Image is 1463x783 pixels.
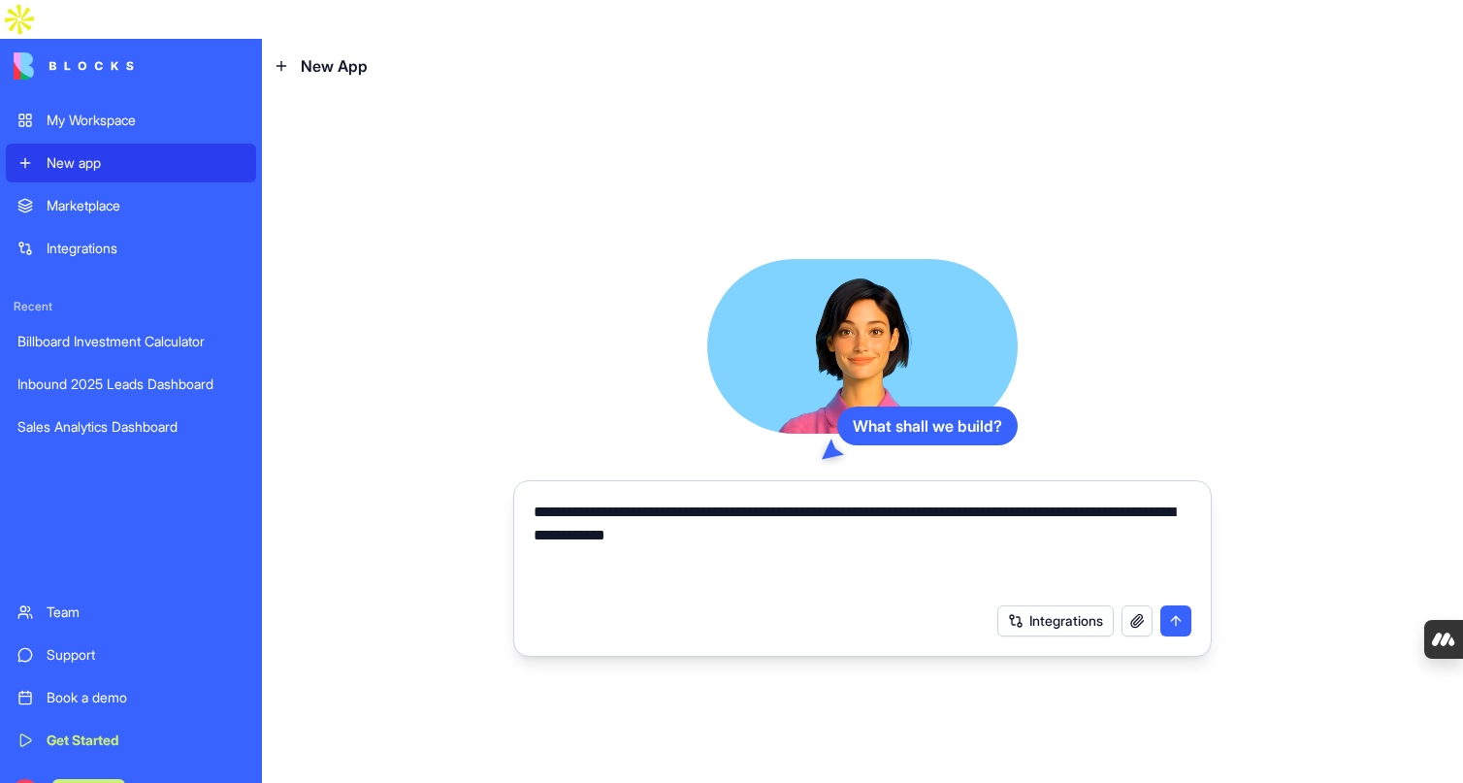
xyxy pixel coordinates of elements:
div: Marketplace [47,196,244,215]
a: Book a demo [6,678,256,717]
div: My Workspace [47,111,244,130]
div: What shall we build? [837,407,1018,445]
div: Get Started [47,731,244,750]
a: New app [6,144,256,182]
span: New App [301,54,368,78]
img: logo [14,52,134,80]
div: Sales Analytics Dashboard [17,417,244,437]
div: Integrations [47,239,244,258]
a: Support [6,636,256,674]
a: Billboard Investment Calculator [6,322,256,361]
a: My Workspace [6,101,256,140]
div: Book a demo [47,688,244,707]
a: Get Started [6,721,256,760]
div: Inbound 2025 Leads Dashboard [17,375,244,394]
span: Recent [6,299,256,314]
a: Team [6,593,256,632]
div: New app [47,153,244,173]
div: Team [47,603,244,622]
a: Inbound 2025 Leads Dashboard [6,365,256,404]
button: Integrations [997,605,1114,636]
a: Sales Analytics Dashboard [6,408,256,446]
div: Support [47,645,244,665]
a: Integrations [6,229,256,268]
div: Billboard Investment Calculator [17,332,244,351]
a: Marketplace [6,186,256,225]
